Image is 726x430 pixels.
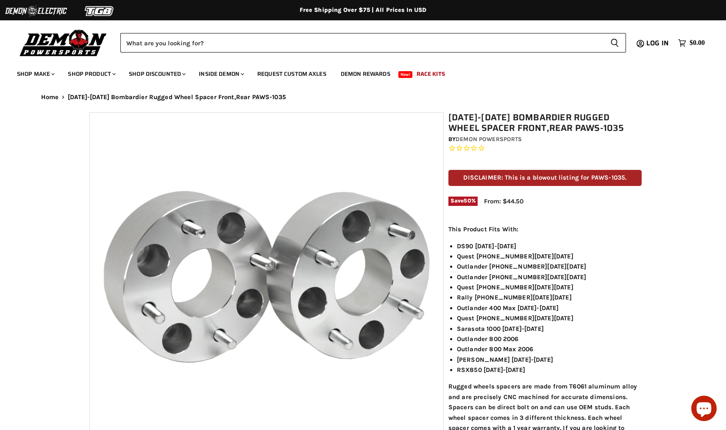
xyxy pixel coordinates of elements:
[456,136,522,143] a: Demon Powersports
[484,197,523,205] span: From: $44.50
[410,65,451,83] a: Race Kits
[457,334,642,344] li: Outlander 800 2006
[251,65,333,83] a: Request Custom Axles
[334,65,397,83] a: Demon Rewards
[68,94,286,101] span: [DATE]-[DATE] Bombardier Rugged Wheel Spacer Front,Rear PAWS-1035
[674,37,709,49] a: $0.00
[448,144,642,153] span: Rated 0.0 out of 5 stars 0 reviews
[457,261,642,272] li: Outlander [PHONE_NUMBER][DATE][DATE]
[192,65,249,83] a: Inside Demon
[448,112,642,133] h1: [DATE]-[DATE] Bombardier Rugged Wheel Spacer Front,Rear PAWS-1035
[689,396,719,423] inbox-online-store-chat: Shopify online store chat
[41,94,59,101] a: Home
[448,170,642,186] p: DISCLAIMER: This is a blowout listing for PAWS-1035.
[448,224,642,234] p: This Product Fits With:
[24,6,702,14] div: Free Shipping Over $75 | All Prices In USD
[646,38,669,48] span: Log in
[24,94,702,101] nav: Breadcrumbs
[457,365,642,375] li: RSX850 [DATE]-[DATE]
[457,313,642,323] li: Quest [PHONE_NUMBER][DATE][DATE]
[457,272,642,282] li: Outlander [PHONE_NUMBER][DATE][DATE]
[120,33,604,53] input: Search
[398,71,413,78] span: New!
[457,344,642,354] li: Outlander 800 Max 2006
[690,39,705,47] span: $0.00
[11,62,703,83] ul: Main menu
[464,197,471,204] span: 50
[457,324,642,334] li: Sarasota 1000 [DATE]-[DATE]
[120,33,626,53] form: Product
[17,28,110,58] img: Demon Powersports
[457,292,642,302] li: Rally [PHONE_NUMBER][DATE][DATE]
[457,251,642,261] li: Quest [PHONE_NUMBER][DATE][DATE]
[4,3,68,19] img: Demon Electric Logo 2
[457,303,642,313] li: Outlander 400 Max [DATE]-[DATE]
[122,65,191,83] a: Shop Discounted
[457,282,642,292] li: Quest [PHONE_NUMBER][DATE][DATE]
[457,241,642,251] li: DS90 [DATE]-[DATE]
[61,65,121,83] a: Shop Product
[604,33,626,53] button: Search
[643,39,674,47] a: Log in
[457,355,642,365] li: [PERSON_NAME] [DATE]-[DATE]
[11,65,60,83] a: Shop Make
[68,3,131,19] img: TGB Logo 2
[448,197,478,206] span: Save %
[448,135,642,144] div: by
